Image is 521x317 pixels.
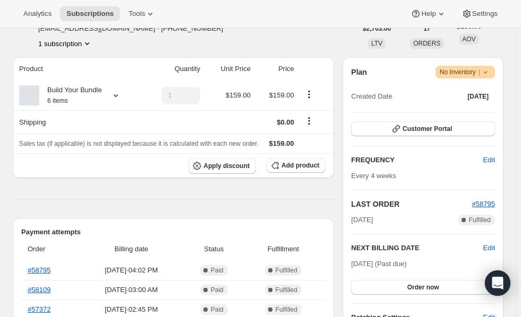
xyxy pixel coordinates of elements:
[23,10,52,18] span: Analytics
[247,244,319,254] span: Fulfillment
[407,283,439,292] span: Order now
[467,92,489,101] span: [DATE]
[351,67,367,77] h2: Plan
[189,158,256,174] button: Apply discount
[479,68,480,76] span: |
[351,215,373,225] span: [DATE]
[82,304,181,315] span: [DATE] · 02:45 PM
[483,155,495,165] span: Edit
[301,89,318,100] button: Product actions
[19,140,259,147] span: Sales tax (if applicable) is not displayed because it is calculated with each new order.
[129,10,145,18] span: Tools
[351,121,495,136] button: Customer Portal
[461,89,495,104] button: [DATE]
[276,266,297,275] span: Fulfilled
[351,260,407,268] span: [DATE] (Past due)
[82,244,181,254] span: Billing date
[404,6,452,21] button: Help
[413,40,440,47] span: ORDERS
[351,280,495,295] button: Order now
[28,286,50,294] a: #58109
[485,270,510,296] div: Open Intercom Messenger
[351,172,396,180] span: Every 4 weeks
[28,266,50,274] a: #58795
[141,57,203,81] th: Quantity
[21,237,79,261] th: Order
[269,139,294,147] span: $159.00
[421,10,435,18] span: Help
[440,67,491,77] span: No Inventory
[417,21,437,36] button: 17
[351,91,392,102] span: Created Date
[276,286,297,294] span: Fulfilled
[403,125,452,133] span: Customer Portal
[462,36,475,43] span: AOV
[39,85,102,106] div: Build Your Bundle
[226,91,251,99] span: $159.00
[276,305,297,314] span: Fulfilled
[211,286,224,294] span: Paid
[82,265,181,276] span: [DATE] · 04:02 PM
[17,6,58,21] button: Analytics
[455,6,504,21] button: Settings
[211,305,224,314] span: Paid
[254,57,297,81] th: Price
[277,118,294,126] span: $0.00
[469,216,491,224] span: Fulfilled
[28,305,50,313] a: #57372
[281,161,319,170] span: Add product
[38,23,223,34] span: [EMAIL_ADDRESS][DOMAIN_NAME] · [PHONE_NUMBER]
[269,91,294,99] span: $159.00
[363,24,391,33] span: $2,703.00
[356,21,397,36] button: $2,703.00
[122,6,162,21] button: Tools
[82,285,181,295] span: [DATE] · 03:00 AM
[472,200,495,208] a: #58795
[371,40,382,47] span: LTV
[301,115,318,127] button: Shipping actions
[483,243,495,253] button: Edit
[66,10,114,18] span: Subscriptions
[477,152,501,169] button: Edit
[351,243,483,253] h2: NEXT BILLING DATE
[351,155,483,165] h2: FREQUENCY
[472,199,495,209] button: #58795
[38,38,92,49] button: Product actions
[472,10,498,18] span: Settings
[203,162,250,170] span: Apply discount
[13,110,141,134] th: Shipping
[351,199,472,209] h2: LAST ORDER
[267,158,326,173] button: Add product
[423,24,430,33] span: 17
[60,6,120,21] button: Subscriptions
[47,97,68,104] small: 6 items
[13,57,141,81] th: Product
[21,227,326,237] h2: Payment attempts
[187,244,241,254] span: Status
[211,266,224,275] span: Paid
[203,57,254,81] th: Unit Price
